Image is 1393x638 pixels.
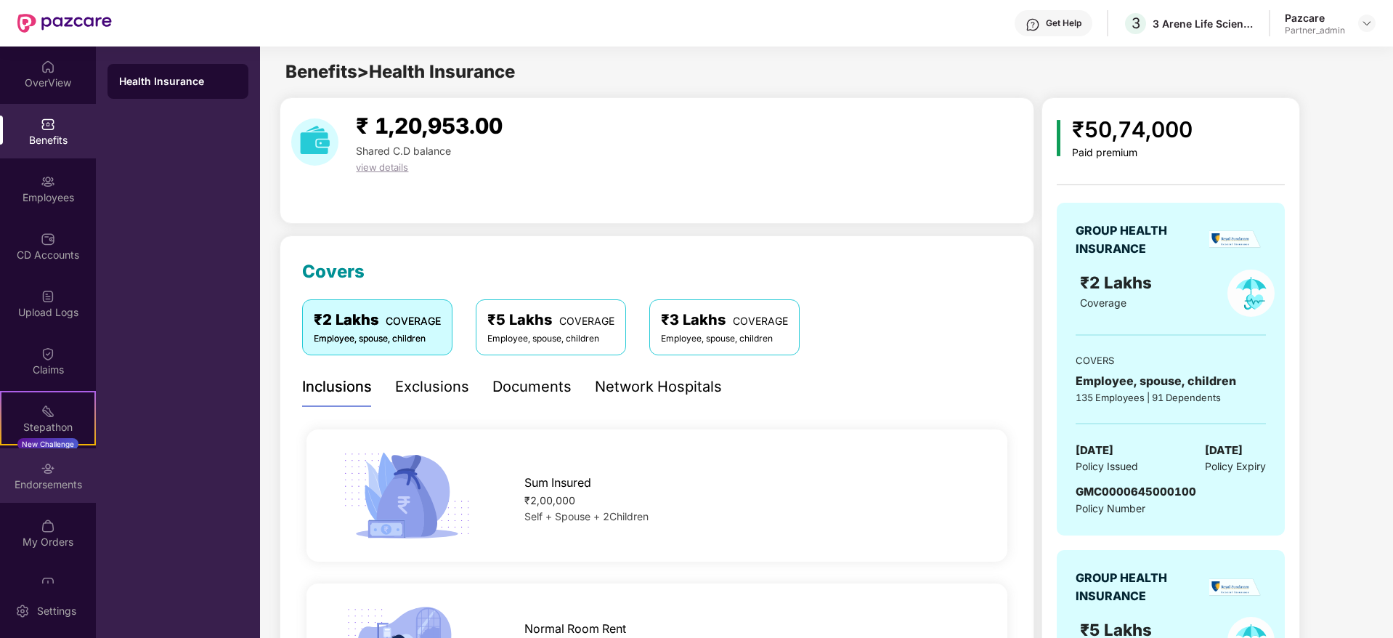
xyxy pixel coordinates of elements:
[386,315,441,327] span: COVERAGE
[487,309,614,331] div: ₹5 Lakhs
[661,309,788,331] div: ₹3 Lakhs
[1076,502,1145,514] span: Policy Number
[314,332,441,346] div: Employee, spouse, children
[41,60,55,74] img: svg+xml;base64,PHN2ZyBpZD0iSG9tZSIgeG1sbnM9Imh0dHA6Ly93d3cudzMub3JnLzIwMDAvc3ZnIiB3aWR0aD0iMjAiIG...
[356,145,451,157] span: Shared C.D balance
[356,161,408,173] span: view details
[41,347,55,361] img: svg+xml;base64,PHN2ZyBpZD0iQ2xhaW0iIHhtbG5zPSJodHRwOi8vd3d3LnczLm9yZy8yMDAwL3N2ZyIgd2lkdGg9IjIwIi...
[302,261,365,282] span: Covers
[1080,272,1156,292] span: ₹2 Lakhs
[1026,17,1040,32] img: svg+xml;base64,PHN2ZyBpZD0iSGVscC0zMngzMiIgeG1sbnM9Imh0dHA6Ly93d3cudzMub3JnLzIwMDAvc3ZnIiB3aWR0aD...
[41,404,55,419] img: svg+xml;base64,PHN2ZyB4bWxucz0iaHR0cDovL3d3dy53My5vcmcvMjAwMC9zdmciIHdpZHRoPSIyMSIgaGVpZ2h0PSIyMC...
[1076,485,1196,498] span: GMC0000645000100
[119,74,237,89] div: Health Insurance
[33,604,81,618] div: Settings
[1076,353,1266,368] div: COVERS
[1285,11,1345,25] div: Pazcare
[1205,442,1243,459] span: [DATE]
[41,576,55,591] img: svg+xml;base64,PHN2ZyBpZD0iVXBkYXRlZCIgeG1sbnM9Imh0dHA6Ly93d3cudzMub3JnLzIwMDAvc3ZnIiB3aWR0aD0iMj...
[395,376,469,398] div: Exclusions
[1209,230,1261,249] img: insurerLogo
[1076,372,1266,390] div: Employee, spouse, children
[17,14,112,33] img: New Pazcare Logo
[41,232,55,246] img: svg+xml;base64,PHN2ZyBpZD0iQ0RfQWNjb3VudHMiIGRhdGEtbmFtZT0iQ0QgQWNjb3VudHMiIHhtbG5zPSJodHRwOi8vd3...
[41,174,55,189] img: svg+xml;base64,PHN2ZyBpZD0iRW1wbG95ZWVzIiB4bWxucz0iaHR0cDovL3d3dy53My5vcmcvMjAwMC9zdmciIHdpZHRoPS...
[1072,113,1193,147] div: ₹50,74,000
[1132,15,1140,32] span: 3
[524,493,976,509] div: ₹2,00,000
[661,332,788,346] div: Employee, spouse, children
[1153,17,1254,31] div: 3 Arene Life Sciences Limited
[1072,147,1193,159] div: Paid premium
[1076,442,1113,459] span: [DATE]
[1080,296,1126,309] span: Coverage
[15,604,30,618] img: svg+xml;base64,PHN2ZyBpZD0iU2V0dGluZy0yMHgyMCIgeG1sbnM9Imh0dHA6Ly93d3cudzMub3JnLzIwMDAvc3ZnIiB3aW...
[356,113,503,139] span: ₹ 1,20,953.00
[1076,459,1138,475] span: Policy Issued
[492,376,572,398] div: Documents
[1076,222,1203,258] div: GROUP HEALTH INSURANCE
[1046,17,1081,29] div: Get Help
[1,420,94,435] div: Stepathon
[17,438,78,450] div: New Challenge
[1209,578,1261,597] img: insurerLogo
[524,474,591,492] span: Sum Insured
[314,309,441,331] div: ₹2 Lakhs
[285,61,515,82] span: Benefits > Health Insurance
[338,448,475,544] img: icon
[41,117,55,132] img: svg+xml;base64,PHN2ZyBpZD0iQmVuZWZpdHMiIHhtbG5zPSJodHRwOi8vd3d3LnczLm9yZy8yMDAwL3N2ZyIgd2lkdGg9Ij...
[302,376,372,398] div: Inclusions
[1205,459,1266,475] span: Policy Expiry
[1285,25,1345,36] div: Partner_admin
[1227,270,1275,317] img: policyIcon
[524,620,626,638] span: Normal Room Rent
[1076,390,1266,405] div: 135 Employees | 91 Dependents
[733,315,788,327] span: COVERAGE
[41,519,55,533] img: svg+xml;base64,PHN2ZyBpZD0iTXlfT3JkZXJzIiBkYXRhLW5hbWU9Ik15IE9yZGVycyIgeG1sbnM9Imh0dHA6Ly93d3cudz...
[41,461,55,476] img: svg+xml;base64,PHN2ZyBpZD0iRW5kb3JzZW1lbnRzIiB4bWxucz0iaHR0cDovL3d3dy53My5vcmcvMjAwMC9zdmciIHdpZH...
[487,332,614,346] div: Employee, spouse, children
[291,118,338,166] img: download
[559,315,614,327] span: COVERAGE
[41,289,55,304] img: svg+xml;base64,PHN2ZyBpZD0iVXBsb2FkX0xvZ3MiIGRhdGEtbmFtZT0iVXBsb2FkIExvZ3MiIHhtbG5zPSJodHRwOi8vd3...
[524,510,649,522] span: Self + Spouse + 2Children
[1057,120,1060,156] img: icon
[1076,569,1203,605] div: GROUP HEALTH INSURANCE
[1361,17,1373,29] img: svg+xml;base64,PHN2ZyBpZD0iRHJvcGRvd24tMzJ4MzIiIHhtbG5zPSJodHRwOi8vd3d3LnczLm9yZy8yMDAwL3N2ZyIgd2...
[595,376,722,398] div: Network Hospitals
